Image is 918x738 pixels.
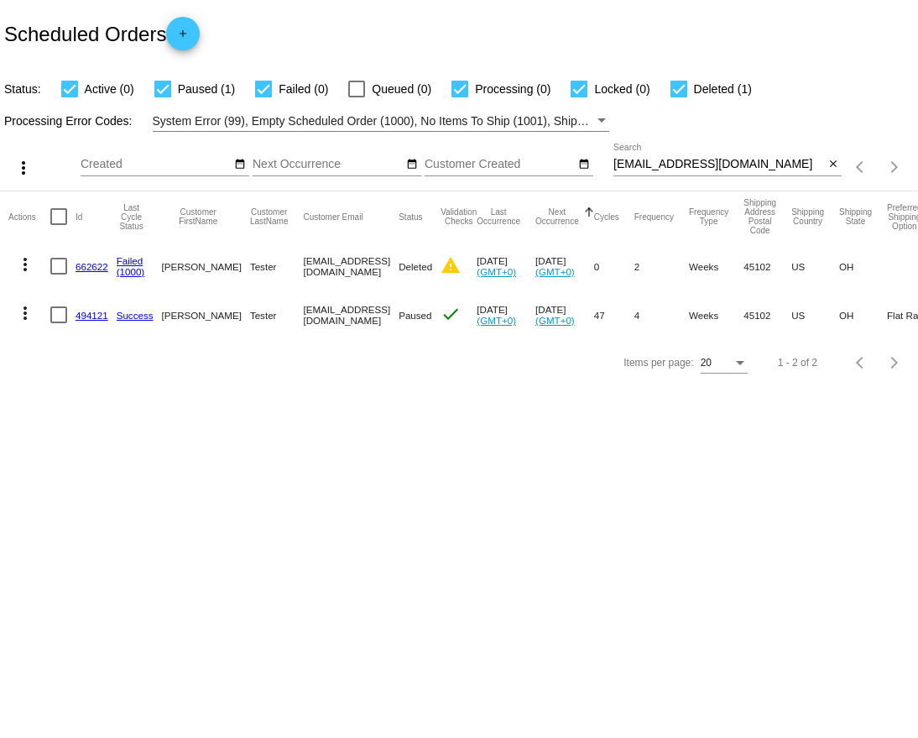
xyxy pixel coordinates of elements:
[594,212,619,222] button: Change sorting for Cycles
[743,242,791,290] mat-cell: 45102
[839,242,887,290] mat-cell: OH
[477,315,516,326] a: (GMT+0)
[827,158,839,171] mat-icon: close
[844,346,878,379] button: Previous page
[85,79,134,99] span: Active (0)
[399,261,432,272] span: Deleted
[613,158,824,171] input: Search
[250,207,289,226] button: Change sorting for CustomerLastName
[250,290,304,339] mat-cell: Tester
[117,203,147,231] button: Change sorting for LastProcessingCycleId
[477,242,535,290] mat-cell: [DATE]
[824,156,842,174] button: Clear
[250,242,304,290] mat-cell: Tester
[425,158,576,171] input: Customer Created
[689,290,743,339] mat-cell: Weeks
[778,357,817,369] div: 1 - 2 of 2
[178,79,235,99] span: Paused (1)
[475,79,550,99] span: Processing (0)
[578,158,590,171] mat-icon: date_range
[743,198,776,235] button: Change sorting for ShippingPostcode
[4,17,200,50] h2: Scheduled Orders
[4,82,41,96] span: Status:
[162,207,235,226] button: Change sorting for CustomerFirstName
[441,191,477,242] mat-header-cell: Validation Checks
[535,290,594,339] mat-cell: [DATE]
[81,158,232,171] input: Created
[694,79,752,99] span: Deleted (1)
[634,242,689,290] mat-cell: 2
[372,79,431,99] span: Queued (0)
[399,212,422,222] button: Change sorting for Status
[535,266,575,277] a: (GMT+0)
[701,358,748,369] mat-select: Items per page:
[878,150,911,184] button: Next page
[535,207,579,226] button: Change sorting for NextOccurrenceUtc
[477,266,516,277] a: (GMT+0)
[535,315,575,326] a: (GMT+0)
[844,150,878,184] button: Previous page
[15,303,35,323] mat-icon: more_vert
[117,266,145,277] a: (1000)
[477,290,535,339] mat-cell: [DATE]
[441,304,461,324] mat-icon: check
[743,290,791,339] mat-cell: 45102
[162,290,250,339] mat-cell: [PERSON_NAME]
[303,290,399,339] mat-cell: [EMAIL_ADDRESS][DOMAIN_NAME]
[15,254,35,275] mat-icon: more_vert
[13,158,34,178] mat-icon: more_vert
[4,114,133,128] span: Processing Error Codes:
[279,79,328,99] span: Failed (0)
[791,290,839,339] mat-cell: US
[623,357,693,369] div: Items per page:
[76,261,108,272] a: 662622
[162,242,250,290] mat-cell: [PERSON_NAME]
[406,158,418,171] mat-icon: date_range
[117,255,143,266] a: Failed
[535,242,594,290] mat-cell: [DATE]
[701,357,712,369] span: 20
[234,158,246,171] mat-icon: date_range
[634,212,674,222] button: Change sorting for Frequency
[173,28,193,48] mat-icon: add
[303,242,399,290] mat-cell: [EMAIL_ADDRESS][DOMAIN_NAME]
[689,207,728,226] button: Change sorting for FrequencyType
[839,207,872,226] button: Change sorting for ShippingState
[76,212,82,222] button: Change sorting for Id
[303,212,363,222] button: Change sorting for CustomerEmail
[253,158,404,171] input: Next Occurrence
[634,290,689,339] mat-cell: 4
[689,242,743,290] mat-cell: Weeks
[477,207,520,226] button: Change sorting for LastOccurrenceUtc
[594,290,634,339] mat-cell: 47
[594,79,649,99] span: Locked (0)
[791,242,839,290] mat-cell: US
[791,207,824,226] button: Change sorting for ShippingCountry
[76,310,108,321] a: 494121
[153,111,610,132] mat-select: Filter by Processing Error Codes
[839,290,887,339] mat-cell: OH
[594,242,634,290] mat-cell: 0
[117,310,154,321] a: Success
[878,346,911,379] button: Next page
[399,310,431,321] span: Paused
[8,191,50,242] mat-header-cell: Actions
[441,255,461,275] mat-icon: warning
